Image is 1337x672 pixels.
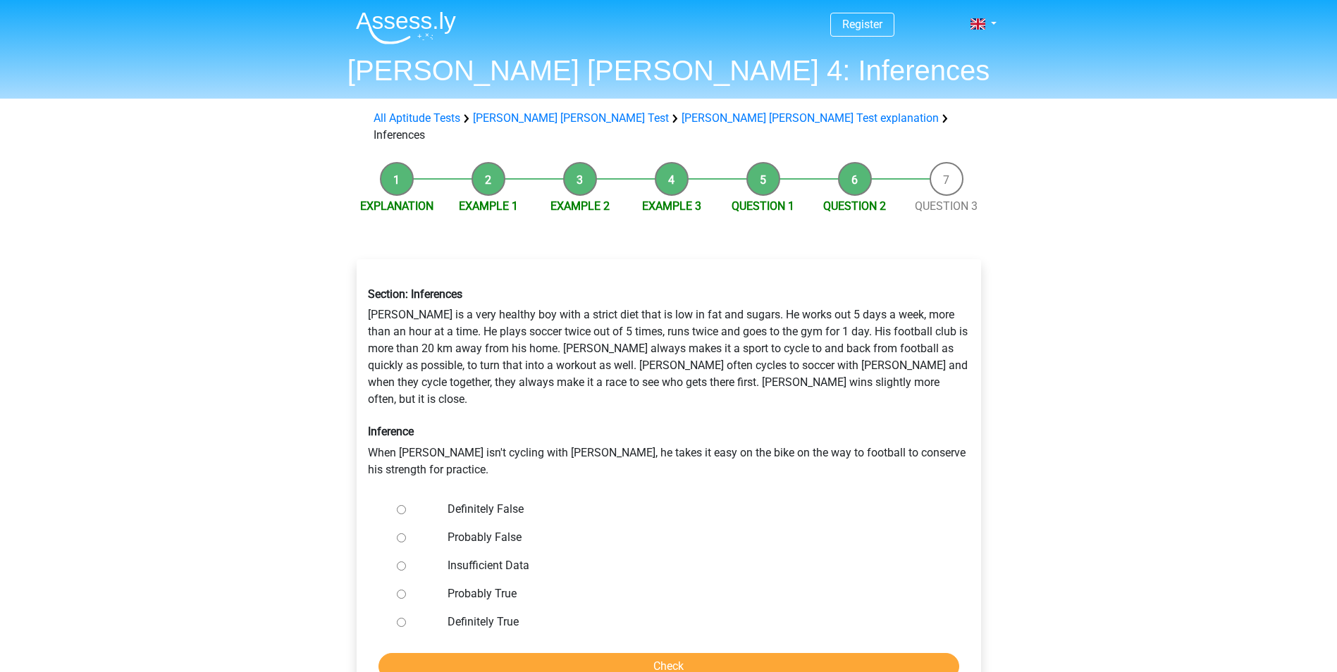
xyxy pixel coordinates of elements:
h1: [PERSON_NAME] [PERSON_NAME] 4: Inferences [345,54,993,87]
h6: Section: Inferences [368,287,970,301]
a: Register [842,18,882,31]
a: [PERSON_NAME] [PERSON_NAME] Test explanation [682,111,939,125]
a: Explanation [360,199,433,213]
a: [PERSON_NAME] [PERSON_NAME] Test [473,111,669,125]
label: Definitely False [448,501,935,518]
div: Inferences [368,110,970,144]
label: Definitely True [448,614,935,630]
a: Example 1 [459,199,518,213]
h6: Inference [368,425,970,438]
a: Question 1 [732,199,794,213]
a: Example 2 [550,199,610,213]
label: Probably False [448,529,935,546]
a: All Aptitude Tests [374,111,460,125]
img: Assessly [356,11,456,44]
a: Example 3 [642,199,701,213]
label: Insufficient Data [448,557,935,574]
label: Probably True [448,585,935,602]
a: Question 3 [915,199,978,213]
a: Question 2 [823,199,886,213]
div: [PERSON_NAME] is a very healthy boy with a strict diet that is low in fat and sugars. He works ou... [357,276,980,489]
